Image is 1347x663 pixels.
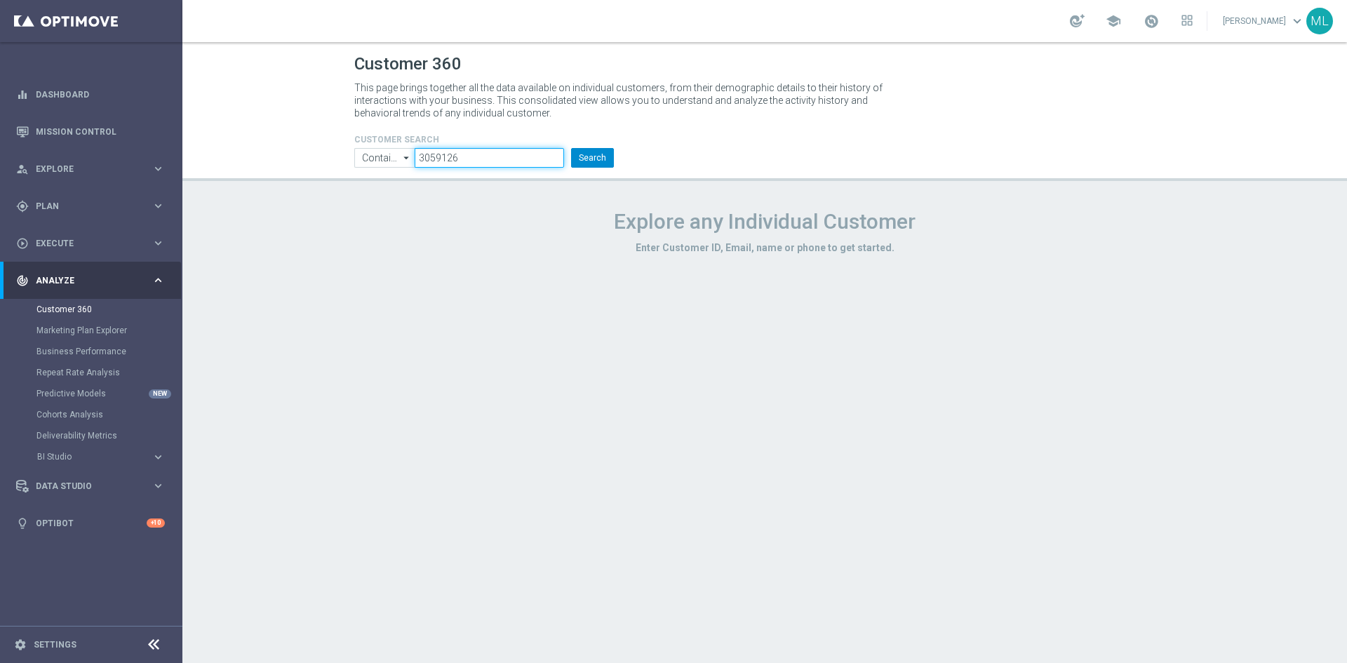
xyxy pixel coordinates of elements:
div: Mission Control [16,113,165,150]
span: Execute [36,239,152,248]
a: Business Performance [36,346,146,357]
div: Repeat Rate Analysis [36,362,181,383]
button: gps_fixed Plan keyboard_arrow_right [15,201,166,212]
i: play_circle_outline [16,237,29,250]
span: Explore [36,165,152,173]
p: This page brings together all the data available on individual customers, from their demographic ... [354,81,894,119]
i: settings [14,638,27,651]
a: Cohorts Analysis [36,409,146,420]
div: BI Studio [36,446,181,467]
i: equalizer [16,88,29,101]
span: BI Studio [37,453,138,461]
a: Settings [34,641,76,649]
div: Explore [16,163,152,175]
button: play_circle_outline Execute keyboard_arrow_right [15,238,166,249]
i: person_search [16,163,29,175]
a: Deliverability Metrics [36,430,146,441]
a: Customer 360 [36,304,146,315]
i: keyboard_arrow_right [152,236,165,250]
span: Data Studio [36,482,152,490]
div: Plan [16,200,152,213]
h3: Enter Customer ID, Email, name or phone to get started. [354,241,1175,254]
div: Business Performance [36,341,181,362]
a: Dashboard [36,76,165,113]
a: Repeat Rate Analysis [36,367,146,378]
i: arrow_drop_down [400,149,414,167]
span: school [1106,13,1121,29]
i: lightbulb [16,517,29,530]
a: Optibot [36,504,147,542]
i: track_changes [16,274,29,287]
div: Customer 360 [36,299,181,320]
button: BI Studio keyboard_arrow_right [36,451,166,462]
input: Enter CID, Email, name or phone [415,148,564,168]
i: keyboard_arrow_right [152,199,165,213]
h1: Customer 360 [354,54,1175,74]
div: NEW [149,389,171,399]
div: Deliverability Metrics [36,425,181,446]
button: lightbulb Optibot +10 [15,518,166,529]
div: ML [1306,8,1333,34]
a: Predictive Models [36,388,146,399]
span: Plan [36,202,152,210]
span: keyboard_arrow_down [1289,13,1305,29]
i: keyboard_arrow_right [152,162,165,175]
button: Search [571,148,614,168]
div: BI Studio [37,453,152,461]
div: Analyze [16,274,152,287]
div: Execute [16,237,152,250]
a: Marketing Plan Explorer [36,325,146,336]
div: Predictive Models [36,383,181,404]
div: Data Studio [16,480,152,493]
button: Data Studio keyboard_arrow_right [15,481,166,492]
div: Optibot [16,504,165,542]
span: Analyze [36,276,152,285]
h1: Explore any Individual Customer [354,209,1175,234]
i: keyboard_arrow_right [152,450,165,464]
div: +10 [147,518,165,528]
i: gps_fixed [16,200,29,213]
a: Mission Control [36,113,165,150]
div: Dashboard [16,76,165,113]
a: [PERSON_NAME]keyboard_arrow_down [1221,11,1306,32]
i: keyboard_arrow_right [152,479,165,493]
i: keyboard_arrow_right [152,274,165,287]
button: person_search Explore keyboard_arrow_right [15,163,166,175]
button: equalizer Dashboard [15,89,166,100]
div: Cohorts Analysis [36,404,181,425]
input: Contains [354,148,415,168]
button: track_changes Analyze keyboard_arrow_right [15,275,166,286]
h4: CUSTOMER SEARCH [354,135,614,145]
button: Mission Control [15,126,166,138]
div: Marketing Plan Explorer [36,320,181,341]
